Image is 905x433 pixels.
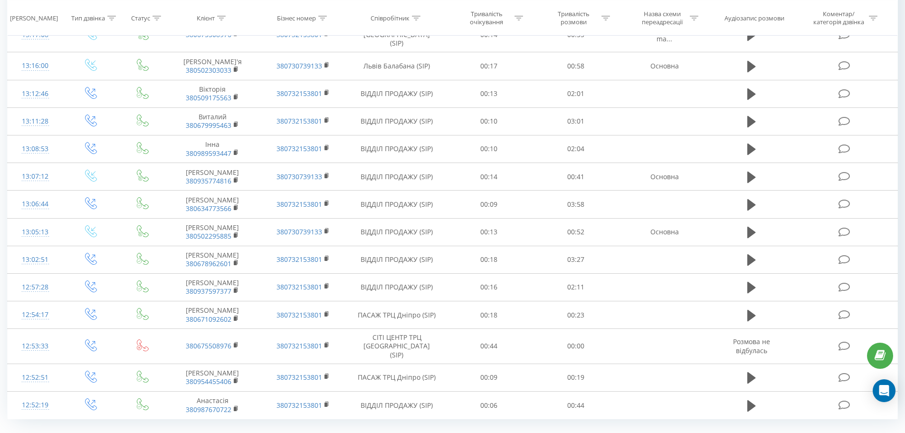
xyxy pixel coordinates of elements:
[348,273,446,301] td: ВІДДІЛ ПРОДАЖУ (SIP)
[446,80,533,107] td: 00:13
[167,218,257,246] td: [PERSON_NAME]
[619,163,709,191] td: Основна
[197,14,215,22] div: Клієнт
[446,364,533,391] td: 00:09
[348,107,446,135] td: ВІДДІЛ ПРОДАЖУ (SIP)
[167,246,257,273] td: [PERSON_NAME]
[17,223,54,241] div: 13:05:13
[533,52,619,80] td: 00:58
[17,337,54,356] div: 12:53:33
[276,227,322,236] a: 380730739133
[533,392,619,419] td: 00:44
[533,163,619,191] td: 00:41
[446,218,533,246] td: 00:13
[186,66,231,75] a: 380502303033
[533,246,619,273] td: 03:27
[186,341,231,350] a: 380675508976
[619,52,709,80] td: Основна
[276,282,322,291] a: 380732153801
[548,10,599,26] div: Тривалість розмови
[348,301,446,329] td: ПАСАЖ ТРЦ Дніпро (SIP)
[533,273,619,301] td: 02:11
[446,135,533,163] td: 00:10
[186,405,231,414] a: 380987670722
[17,195,54,213] div: 13:06:44
[348,191,446,218] td: ВІДДІЛ ПРОДАЖУ (SIP)
[811,10,867,26] div: Коментар/категорія дзвінка
[17,140,54,158] div: 13:08:53
[533,364,619,391] td: 00:19
[348,52,446,80] td: Львів Балабана (SIP)
[167,163,257,191] td: [PERSON_NAME]
[533,191,619,218] td: 03:58
[446,107,533,135] td: 00:10
[167,80,257,107] td: Вікторія
[446,301,533,329] td: 00:18
[17,112,54,131] div: 13:11:28
[17,250,54,269] div: 13:02:51
[733,337,770,355] span: Розмова не відбулась
[167,52,257,80] td: [PERSON_NAME]'я
[348,135,446,163] td: ВІДДІЛ ПРОДАЖУ (SIP)
[17,306,54,324] div: 12:54:17
[186,287,231,296] a: 380937597377
[533,80,619,107] td: 02:01
[17,85,54,103] div: 13:12:46
[276,310,322,319] a: 380732153801
[276,341,322,350] a: 380732153801
[371,14,410,22] div: Співробітник
[17,278,54,297] div: 12:57:28
[167,107,257,135] td: Виталий
[186,315,231,324] a: 380671092602
[186,259,231,268] a: 380678962601
[276,61,322,70] a: 380730739133
[186,149,231,158] a: 380989593447
[167,273,257,301] td: [PERSON_NAME]
[619,218,709,246] td: Основна
[17,167,54,186] div: 13:07:12
[348,246,446,273] td: ВІДДІЛ ПРОДАЖУ (SIP)
[167,135,257,163] td: Інна
[186,204,231,213] a: 380634773566
[167,191,257,218] td: [PERSON_NAME]
[71,14,105,22] div: Тип дзвінка
[533,107,619,135] td: 03:01
[533,329,619,364] td: 00:00
[446,163,533,191] td: 00:14
[348,163,446,191] td: ВІДДІЛ ПРОДАЖУ (SIP)
[446,273,533,301] td: 00:16
[533,135,619,163] td: 02:04
[276,255,322,264] a: 380732153801
[17,396,54,414] div: 12:52:19
[167,364,257,391] td: [PERSON_NAME]
[446,329,533,364] td: 00:44
[461,10,512,26] div: Тривалість очікування
[348,364,446,391] td: ПАСАЖ ТРЦ Дніпро (SIP)
[873,379,895,402] div: Open Intercom Messenger
[446,246,533,273] td: 00:18
[276,200,322,209] a: 380732153801
[10,14,58,22] div: [PERSON_NAME]
[276,116,322,125] a: 380732153801
[277,14,316,22] div: Бізнес номер
[533,218,619,246] td: 00:52
[167,301,257,329] td: [PERSON_NAME]
[131,14,150,22] div: Статус
[186,121,231,130] a: 380679995463
[724,14,784,22] div: Аудіозапис розмови
[17,57,54,75] div: 13:16:00
[446,52,533,80] td: 00:17
[186,176,231,185] a: 380935774816
[276,172,322,181] a: 380730739133
[446,191,533,218] td: 00:09
[637,10,687,26] div: Назва схеми переадресації
[446,392,533,419] td: 00:06
[186,377,231,386] a: 380954455406
[17,368,54,387] div: 12:52:51
[533,301,619,329] td: 00:23
[276,373,322,382] a: 380732153801
[348,329,446,364] td: СІТІ ЦЕНТР ТРЦ [GEOGRAPHIC_DATA] (SIP)
[348,392,446,419] td: ВІДДІЛ ПРОДАЖУ (SIP)
[276,89,322,98] a: 380732153801
[348,80,446,107] td: ВІДДІЛ ПРОДАЖУ (SIP)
